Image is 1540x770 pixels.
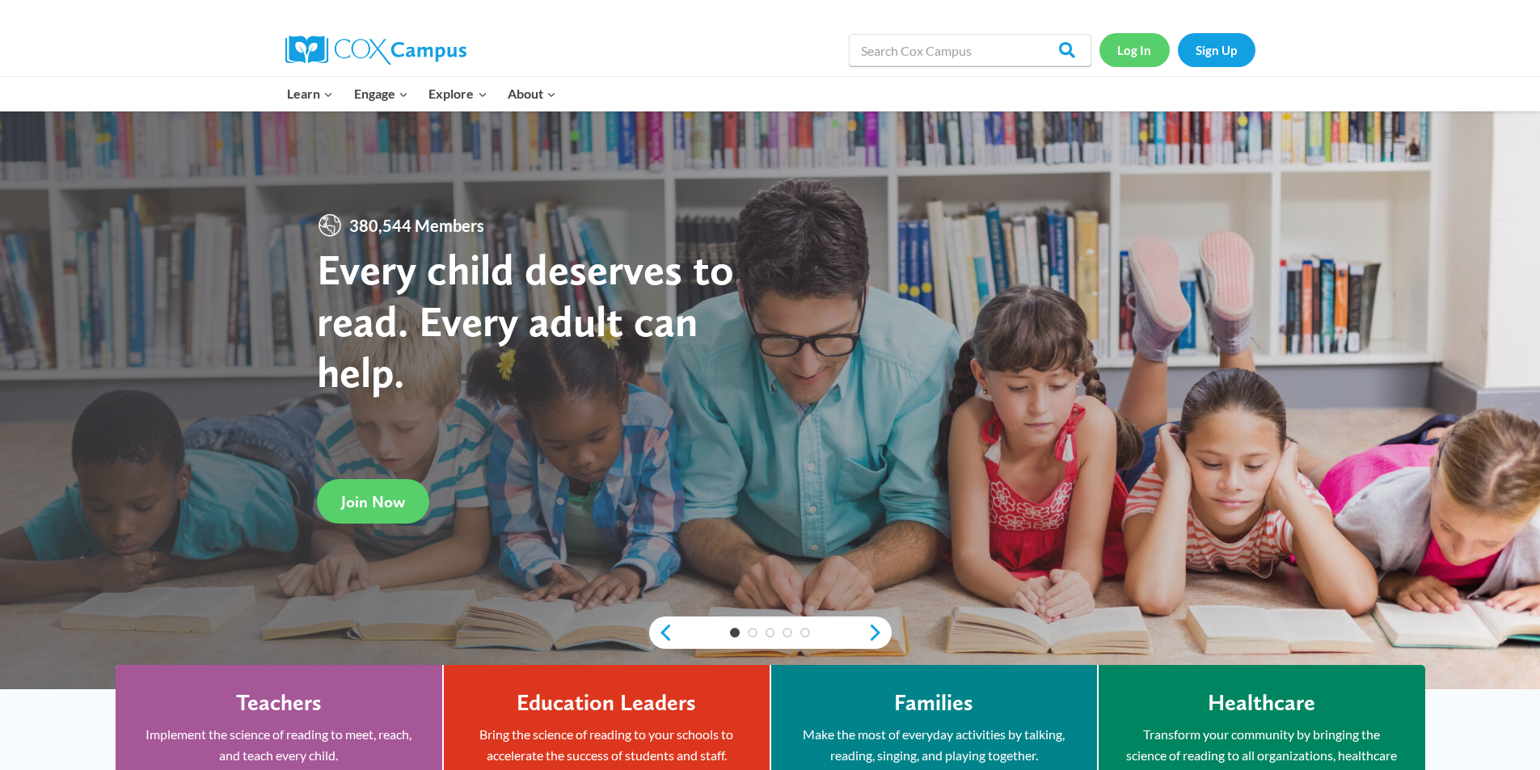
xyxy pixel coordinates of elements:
[1208,689,1315,717] h4: Healthcare
[468,724,745,765] p: Bring the science of reading to your schools to accelerate the success of students and staff.
[517,689,696,717] h4: Education Leaders
[783,628,792,637] a: 4
[236,689,322,717] h4: Teachers
[341,492,405,511] span: Join Now
[419,77,498,111] button: Child menu of Explore
[140,724,418,765] p: Implement the science of reading to meet, reach, and teach every child.
[800,628,810,637] a: 5
[748,628,757,637] a: 2
[649,623,673,642] a: previous
[1099,33,1255,66] nav: Secondary Navigation
[649,616,892,649] div: content slider buttons
[317,479,429,524] a: Join Now
[497,77,567,111] button: Child menu of About
[277,77,344,111] button: Child menu of Learn
[344,77,419,111] button: Child menu of Engage
[317,243,734,398] strong: Every child deserves to read. Every adult can help.
[766,628,775,637] a: 3
[1099,33,1170,66] a: Log In
[343,212,491,238] span: 380,544 Members
[894,689,973,717] h4: Families
[867,623,892,642] a: next
[277,77,567,111] nav: Primary Navigation
[730,628,740,637] a: 1
[849,34,1091,66] input: Search Cox Campus
[1178,33,1255,66] a: Sign Up
[285,36,466,65] img: Cox Campus
[795,724,1073,765] p: Make the most of everyday activities by talking, reading, singing, and playing together.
